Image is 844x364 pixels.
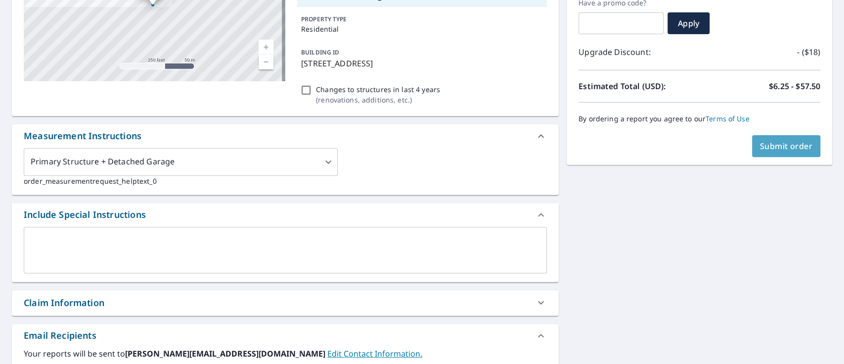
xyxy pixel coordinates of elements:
[12,290,559,315] div: Claim Information
[578,46,700,58] p: Upgrade Discount:
[578,80,700,92] p: Estimated Total (USD):
[259,54,273,69] a: Current Level 17, Zoom Out
[24,348,547,360] label: Your reports will be sent to
[301,57,543,69] p: [STREET_ADDRESS]
[667,12,710,34] button: Apply
[301,48,339,56] p: BUILDING ID
[316,84,440,95] p: Changes to structures in last 4 years
[24,176,547,186] p: order_measurementrequest_helptext_0
[259,40,273,54] a: Current Level 17, Zoom In
[752,135,821,157] button: Submit order
[769,80,820,92] p: $6.25 - $57.50
[24,129,141,143] div: Measurement Instructions
[24,296,104,310] div: Claim Information
[24,329,96,342] div: Email Recipients
[797,46,820,58] p: - ($18)
[12,124,559,148] div: Measurement Instructions
[706,114,750,123] a: Terms of Use
[24,208,146,221] div: Include Special Instructions
[301,15,543,24] p: PROPERTY TYPE
[327,348,422,359] a: EditContactInfo
[675,18,702,29] span: Apply
[316,95,440,105] p: ( renovations, additions, etc. )
[125,348,327,359] b: [PERSON_NAME][EMAIL_ADDRESS][DOMAIN_NAME]
[12,203,559,227] div: Include Special Instructions
[301,24,543,34] p: Residential
[578,114,820,123] p: By ordering a report you agree to our
[12,324,559,348] div: Email Recipients
[24,148,338,176] div: Primary Structure + Detached Garage
[760,141,813,152] span: Submit order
